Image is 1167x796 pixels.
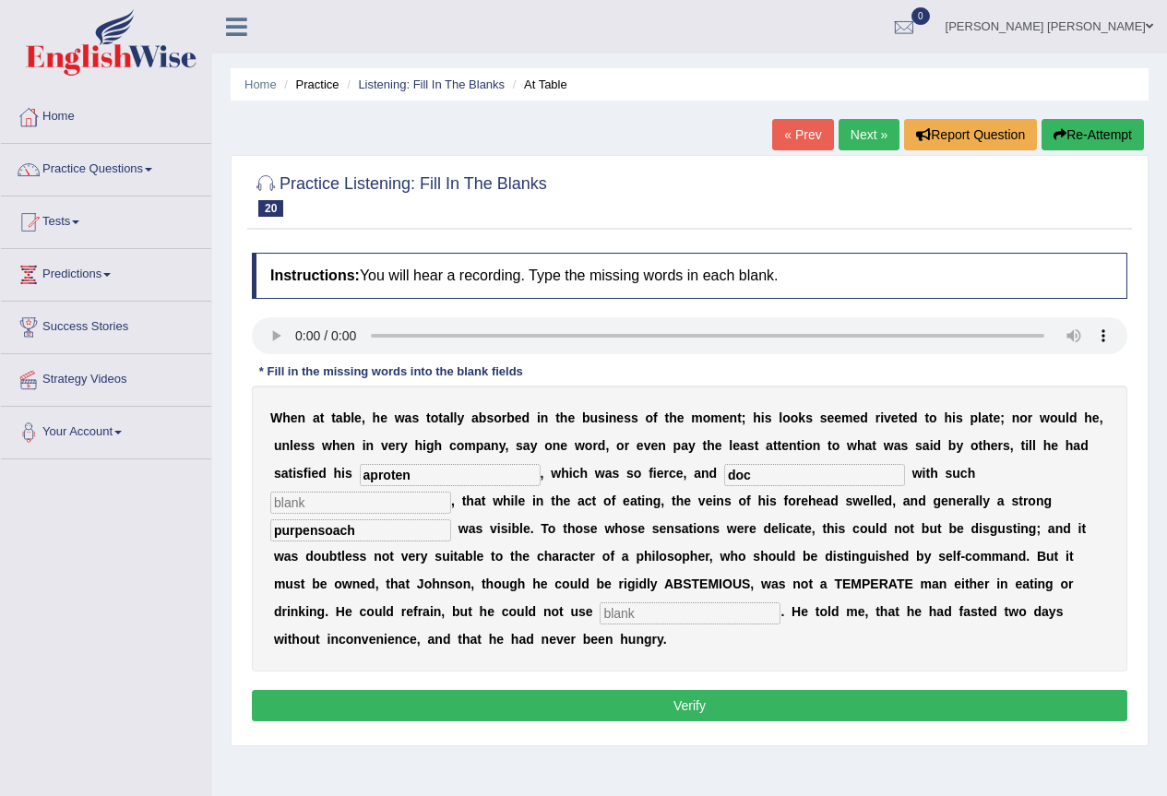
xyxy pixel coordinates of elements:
li: Practice [280,76,339,93]
b: t [989,410,994,425]
b: a [694,466,701,481]
b: l [1066,410,1069,425]
a: Next » [839,119,899,150]
b: h [334,466,342,481]
b: w [847,438,857,453]
b: t [555,410,560,425]
b: t [737,410,742,425]
b: w [551,466,561,481]
b: s [626,466,634,481]
b: n [541,410,549,425]
b: , [451,493,455,508]
b: e [650,438,658,453]
b: s [900,438,908,453]
b: t [924,410,929,425]
b: w [322,438,332,453]
b: s [956,410,963,425]
a: « Prev [772,119,833,150]
b: h [982,438,991,453]
a: Home [244,77,277,91]
a: Practice Questions [1,144,211,190]
b: i [801,438,804,453]
b: l [1032,438,1036,453]
b: s [308,438,316,453]
b: n [298,410,306,425]
b: e [891,410,899,425]
b: t [925,466,930,481]
b: s [624,410,631,425]
b: r [592,438,597,453]
b: a [630,493,637,508]
b: o [804,438,813,453]
b: a [405,410,412,425]
b: o [971,438,979,453]
b: s [598,410,605,425]
b: , [661,493,664,508]
b: p [476,438,484,453]
b: c [669,466,676,481]
b: w [395,410,405,425]
b: i [605,410,609,425]
b: s [805,410,813,425]
b: v [884,410,891,425]
b: g [653,493,661,508]
li: At Table [508,76,567,93]
b: h [669,410,677,425]
b: a [681,438,688,453]
b: e [676,466,684,481]
b: n [281,438,290,453]
b: e [677,410,685,425]
b: b [479,410,487,425]
b: e [834,410,841,425]
b: n [716,493,724,508]
input: blank [270,492,451,514]
b: a [766,438,773,453]
b: o [1019,410,1028,425]
b: e [993,410,1000,425]
b: y [457,410,464,425]
b: e [388,438,396,453]
input: blank [600,602,780,624]
b: i [341,466,345,481]
a: Listening: Fill In The Blanks [358,77,505,91]
b: a [523,438,530,453]
b: l [290,438,293,453]
b: t [331,410,336,425]
b: e [354,410,362,425]
b: a [474,493,482,508]
b: t [462,493,467,508]
b: i [1025,438,1029,453]
b: w [493,493,503,508]
b: y [956,438,963,453]
b: t [665,410,670,425]
b: b [506,410,515,425]
b: e [722,410,730,425]
a: Tests [1,196,211,243]
b: i [308,466,312,481]
b: c [449,438,457,453]
b: a [605,466,613,481]
b: , [1010,438,1014,453]
b: W [270,410,282,425]
b: e [311,466,318,481]
b: , [362,410,365,425]
b: , [1100,410,1103,425]
a: Success Stories [1,302,211,348]
b: r [396,438,400,453]
b: , [541,466,544,481]
b: s [747,438,755,453]
b: t [899,410,903,425]
b: o [616,438,625,453]
b: l [779,410,782,425]
b: d [709,466,718,481]
a: Your Account [1,407,211,453]
b: s [915,438,923,453]
b: e [706,493,713,508]
a: Home [1,91,211,137]
b: r [502,410,506,425]
b: e [1092,410,1100,425]
b: o [634,466,642,481]
span: 0 [911,7,930,25]
b: a [578,493,585,508]
b: e [340,438,348,453]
